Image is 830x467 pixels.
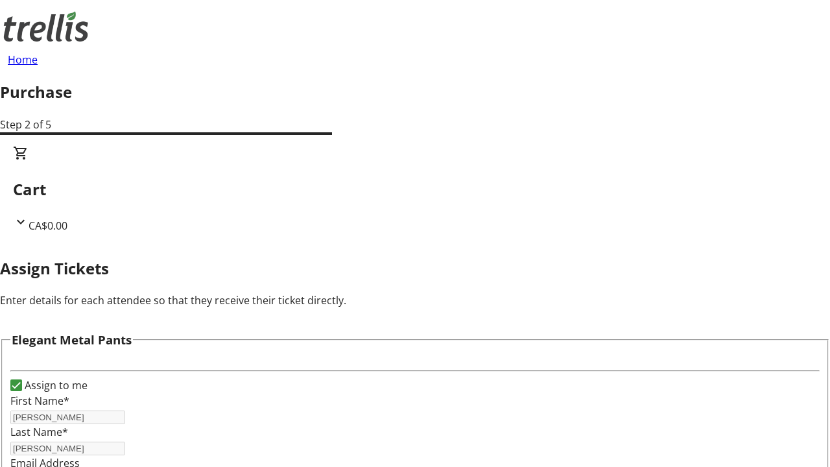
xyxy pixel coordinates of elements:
[22,377,88,393] label: Assign to me
[12,331,132,349] h3: Elegant Metal Pants
[13,178,817,201] h2: Cart
[29,219,67,233] span: CA$0.00
[10,425,68,439] label: Last Name*
[10,394,69,408] label: First Name*
[13,145,817,233] div: CartCA$0.00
